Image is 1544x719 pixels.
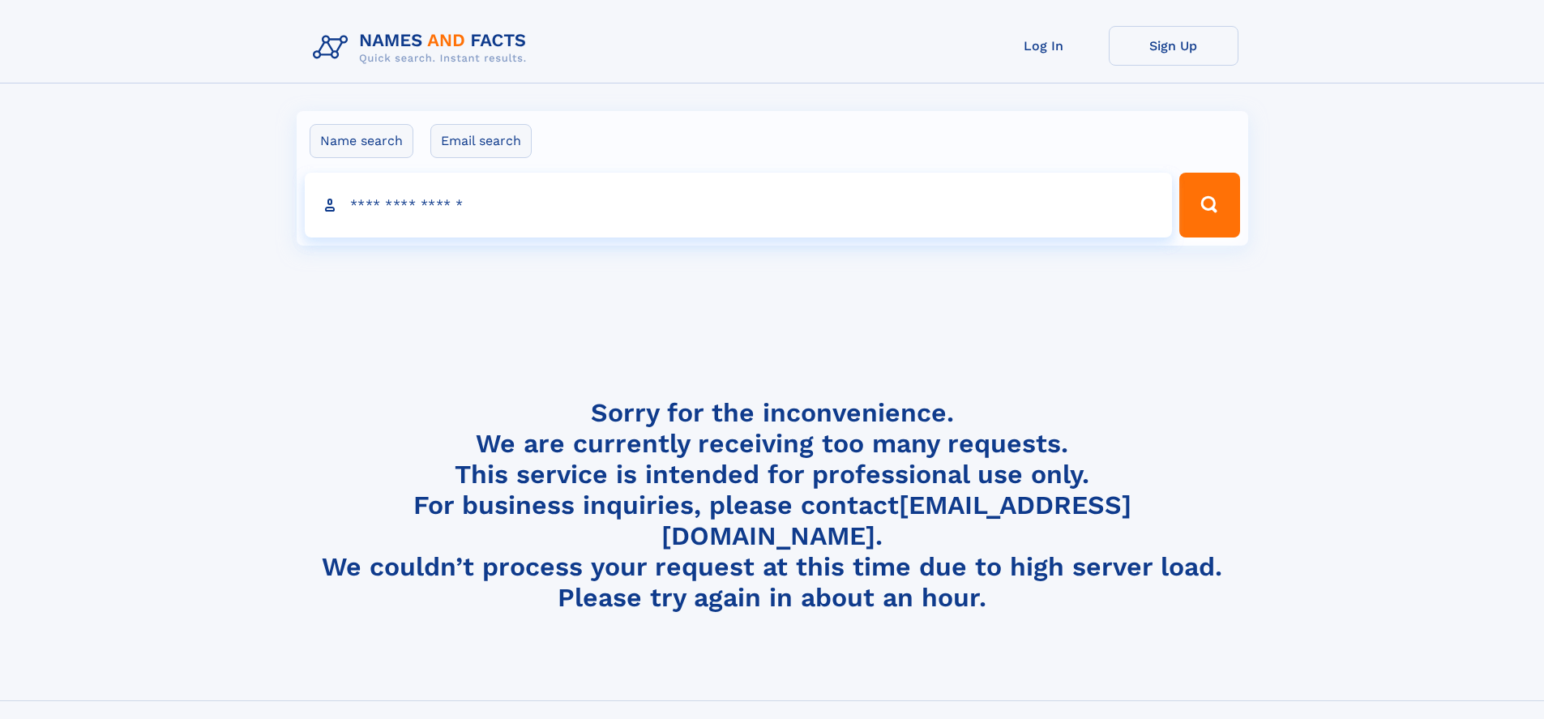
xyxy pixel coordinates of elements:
[306,397,1238,614] h4: Sorry for the inconvenience. We are currently receiving too many requests. This service is intend...
[1179,173,1239,238] button: Search Button
[661,490,1131,551] a: [EMAIL_ADDRESS][DOMAIN_NAME]
[306,26,540,70] img: Logo Names and Facts
[305,173,1173,238] input: search input
[430,124,532,158] label: Email search
[1109,26,1238,66] a: Sign Up
[979,26,1109,66] a: Log In
[310,124,413,158] label: Name search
